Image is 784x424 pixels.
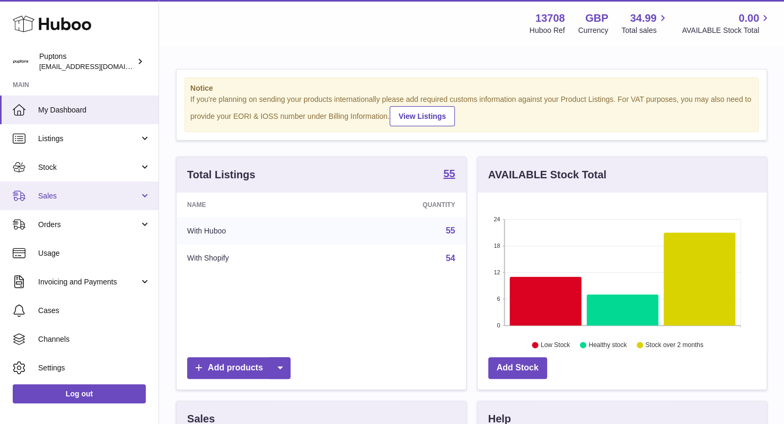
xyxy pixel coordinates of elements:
text: Healthy stock [588,341,627,349]
span: 34.99 [630,11,656,25]
span: Channels [38,334,151,344]
img: hello@puptons.com [13,54,29,70]
a: 55 [443,168,455,181]
td: With Huboo [177,217,332,245]
span: Invoicing and Payments [38,277,139,287]
a: 0.00 AVAILABLE Stock Total [682,11,771,36]
span: Stock [38,162,139,172]
a: 34.99 Total sales [621,11,668,36]
text: Low Stock [540,341,570,349]
strong: 13708 [535,11,565,25]
th: Quantity [332,193,465,217]
th: Name [177,193,332,217]
span: [EMAIL_ADDRESS][DOMAIN_NAME] [39,62,156,71]
span: Cases [38,306,151,316]
text: Stock over 2 months [645,341,703,349]
a: Add Stock [488,357,547,379]
span: Usage [38,248,151,258]
strong: Notice [190,83,753,93]
span: Settings [38,363,151,373]
text: 12 [494,269,500,275]
h3: AVAILABLE Stock Total [488,168,606,182]
a: Log out [13,384,146,403]
div: If you're planning on sending your products internationally please add required customs informati... [190,94,753,126]
text: 24 [494,216,500,222]
span: Listings [38,134,139,144]
span: Sales [38,191,139,201]
td: With Shopify [177,245,332,272]
a: Add products [187,357,290,379]
a: 55 [446,226,455,235]
text: 18 [494,243,500,249]
strong: 55 [443,168,455,179]
strong: GBP [585,11,608,25]
div: Puptons [39,51,135,72]
div: Currency [578,25,609,36]
a: 54 [446,254,455,263]
span: Total sales [621,25,668,36]
span: AVAILABLE Stock Total [682,25,771,36]
span: My Dashboard [38,105,151,115]
div: Huboo Ref [530,25,565,36]
span: 0.00 [738,11,759,25]
a: View Listings [390,106,455,126]
text: 6 [497,296,500,302]
h3: Total Listings [187,168,256,182]
span: Orders [38,220,139,230]
text: 0 [497,322,500,328]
